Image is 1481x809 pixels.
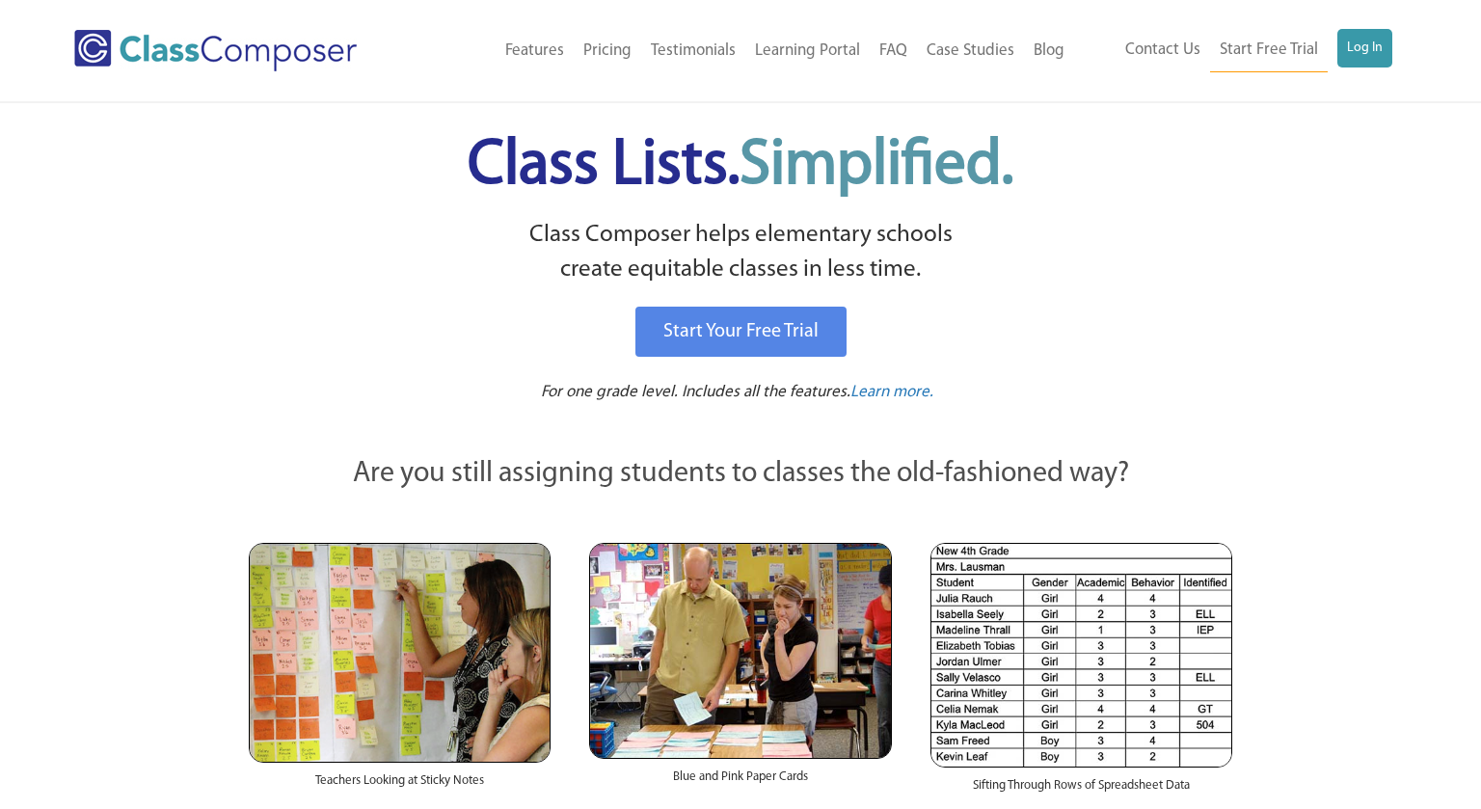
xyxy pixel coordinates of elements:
a: FAQ [870,30,917,72]
p: Are you still assigning students to classes the old-fashioned way? [249,453,1232,496]
span: Class Lists. [468,135,1013,198]
a: Start Your Free Trial [635,307,847,357]
a: Features [496,30,574,72]
span: Simplified. [740,135,1013,198]
span: Start Your Free Trial [663,322,819,341]
img: Spreadsheets [930,543,1232,768]
span: Learn more. [850,384,933,400]
a: Contact Us [1116,29,1210,71]
a: Learning Portal [745,30,870,72]
img: Class Composer [74,30,357,71]
img: Teachers Looking at Sticky Notes [249,543,551,763]
a: Pricing [574,30,641,72]
a: Blog [1024,30,1074,72]
p: Class Composer helps elementary schools create equitable classes in less time. [246,218,1235,288]
a: Log In [1337,29,1392,67]
div: Teachers Looking at Sticky Notes [249,763,551,809]
a: Start Free Trial [1210,29,1328,72]
div: Blue and Pink Paper Cards [589,759,891,805]
a: Case Studies [917,30,1024,72]
nav: Header Menu [421,30,1073,72]
nav: Header Menu [1074,29,1393,72]
img: Blue and Pink Paper Cards [589,543,891,758]
span: For one grade level. Includes all the features. [541,384,850,400]
a: Testimonials [641,30,745,72]
a: Learn more. [850,381,933,405]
